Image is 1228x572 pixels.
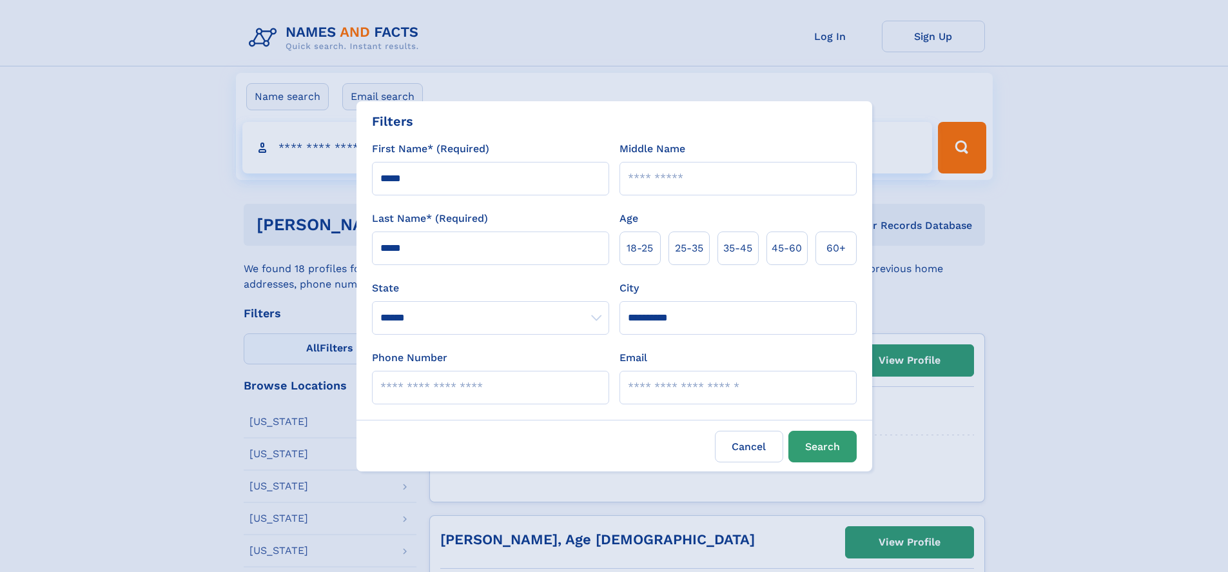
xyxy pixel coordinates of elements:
[619,141,685,157] label: Middle Name
[619,211,638,226] label: Age
[788,431,857,462] button: Search
[826,241,846,256] span: 60+
[723,241,752,256] span: 35‑45
[372,141,489,157] label: First Name* (Required)
[772,241,802,256] span: 45‑60
[372,211,488,226] label: Last Name* (Required)
[715,431,783,462] label: Cancel
[627,241,653,256] span: 18‑25
[372,350,447,366] label: Phone Number
[372,281,609,296] label: State
[675,241,703,256] span: 25‑35
[619,350,647,366] label: Email
[619,281,639,296] label: City
[372,112,413,131] div: Filters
